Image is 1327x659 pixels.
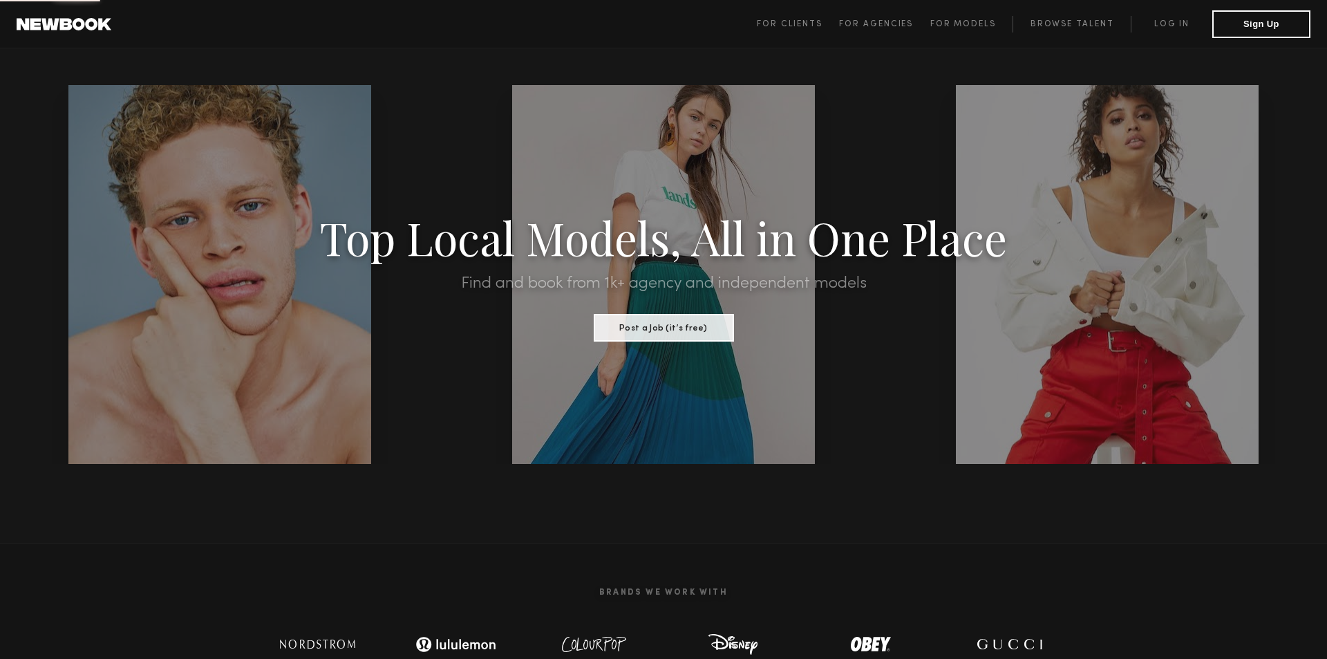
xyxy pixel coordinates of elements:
[594,314,734,342] button: Post a Job (it’s free)
[964,631,1054,658] img: logo-gucci.svg
[826,631,916,658] img: logo-obey.svg
[549,631,639,658] img: logo-colour-pop.svg
[1131,16,1212,33] a: Log in
[270,631,366,658] img: logo-nordstrom.svg
[1013,16,1131,33] a: Browse Talent
[1212,10,1310,38] button: Sign Up
[930,16,1013,33] a: For Models
[757,20,822,28] span: For Clients
[408,631,505,658] img: logo-lulu.svg
[688,631,778,658] img: logo-disney.svg
[100,216,1227,259] h1: Top Local Models, All in One Place
[100,275,1227,292] h2: Find and book from 1k+ agency and independent models
[249,571,1078,614] h2: Brands We Work With
[839,16,930,33] a: For Agencies
[757,16,839,33] a: For Clients
[930,20,996,28] span: For Models
[594,319,734,334] a: Post a Job (it’s free)
[839,20,913,28] span: For Agencies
